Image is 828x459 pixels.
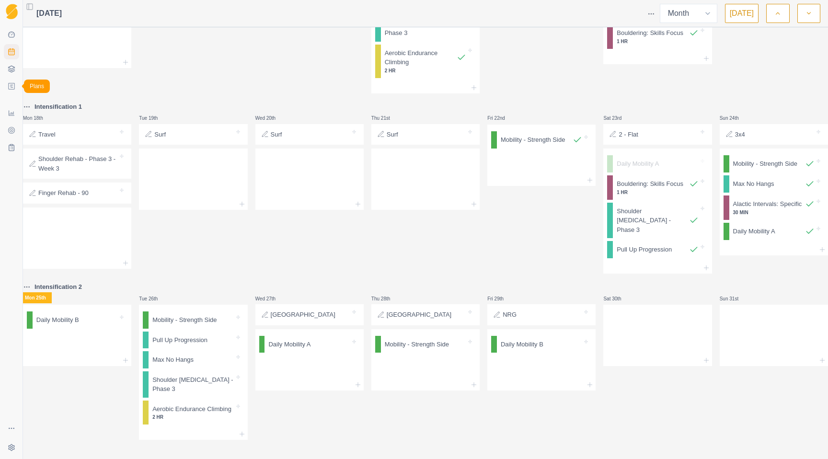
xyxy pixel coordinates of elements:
[143,332,243,349] div: Pull Up Progression
[617,28,683,38] p: Bouldering: Skills Focus
[24,80,50,93] div: Plans
[617,245,672,254] p: Pull Up Progression
[36,315,79,325] p: Daily Mobility B
[503,310,517,320] p: NRG
[603,295,632,302] p: Sat 30th
[724,223,824,240] div: Daily Mobility A
[607,175,708,200] div: Bouldering: Skills Focus1 HR
[23,183,131,204] div: Finger Rehab - 90
[143,351,243,368] div: Max No Hangs
[271,130,282,139] p: Surf
[139,124,247,145] div: Surf
[6,4,18,20] img: Logo
[385,48,457,67] p: Aerobic Endurance Climbing
[271,310,335,320] p: [GEOGRAPHIC_DATA]
[491,131,592,149] div: Mobility - Strength Side
[720,124,828,145] div: 3x4
[143,311,243,329] div: Mobility - Strength Side
[38,130,56,139] p: Travel
[34,282,82,292] p: Intensification 2
[720,295,748,302] p: Sun 31st
[617,159,659,169] p: Daily Mobility A
[23,149,131,179] div: Shoulder Rehab - Phase 3 - Week 3
[375,336,476,353] div: Mobility - Strength Side
[371,115,400,122] p: Thu 21st
[139,295,168,302] p: Tue 26th
[139,115,168,122] p: Tue 19th
[152,404,231,414] p: Aerobic Endurance Climbing
[387,310,451,320] p: [GEOGRAPHIC_DATA]
[23,124,131,145] div: Travel
[143,371,243,398] div: Shoulder [MEDICAL_DATA] - Phase 3
[607,203,708,239] div: Shoulder [MEDICAL_DATA] - Phase 3
[259,336,360,353] div: Daily Mobility A
[735,130,745,139] p: 3x4
[487,295,516,302] p: Fri 29th
[4,4,19,19] a: Logo
[255,295,284,302] p: Wed 27th
[143,401,243,425] div: Aerobic Endurance Climbing2 HR
[733,227,775,236] p: Daily Mobility A
[724,155,824,172] div: Mobility - Strength Side
[607,241,708,258] div: Pull Up Progression
[371,124,480,145] div: Surf
[733,159,797,169] p: Mobility - Strength Side
[152,413,234,421] p: 2 HR
[23,292,52,303] p: Mon 25th
[491,336,592,353] div: Daily Mobility B
[23,115,52,122] p: Mon 18th
[34,102,82,112] p: Intensification 1
[38,188,89,198] p: Finger Rehab - 90
[268,340,310,349] p: Daily Mobility A
[724,175,824,193] div: Max No Hangs
[255,115,284,122] p: Wed 20th
[725,4,759,23] button: [DATE]
[152,335,207,345] p: Pull Up Progression
[154,130,166,139] p: Surf
[617,189,698,196] p: 1 HR
[501,340,543,349] p: Daily Mobility B
[607,155,708,172] div: Daily Mobility A
[487,115,516,122] p: Fri 22nd
[375,45,476,78] div: Aerobic Endurance Climbing2 HR
[603,124,712,145] div: 2 - Flat
[603,115,632,122] p: Sat 23rd
[607,24,708,49] div: Bouldering: Skills Focus1 HR
[724,195,824,220] div: Alactic Intervals: Specific30 MIN
[619,130,638,139] p: 2 - Flat
[38,154,118,173] p: Shoulder Rehab - Phase 3 - Week 3
[617,179,683,189] p: Bouldering: Skills Focus
[733,199,802,209] p: Alactic Intervals: Specific
[720,115,748,122] p: Sun 24th
[152,375,234,394] p: Shoulder [MEDICAL_DATA] - Phase 3
[617,207,689,235] p: Shoulder [MEDICAL_DATA] - Phase 3
[255,124,364,145] div: Surf
[487,304,596,325] div: NRG
[36,8,62,19] span: [DATE]
[27,311,127,329] div: Daily Mobility B
[4,440,19,455] button: Settings
[733,209,815,216] p: 30 MIN
[371,304,480,325] div: [GEOGRAPHIC_DATA]
[152,355,194,365] p: Max No Hangs
[617,38,698,45] p: 1 HR
[501,135,565,145] p: Mobility - Strength Side
[733,179,774,189] p: Max No Hangs
[371,295,400,302] p: Thu 28th
[385,67,466,74] p: 2 HR
[385,340,449,349] p: Mobility - Strength Side
[387,130,398,139] p: Surf
[255,304,364,325] div: [GEOGRAPHIC_DATA]
[152,315,217,325] p: Mobility - Strength Side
